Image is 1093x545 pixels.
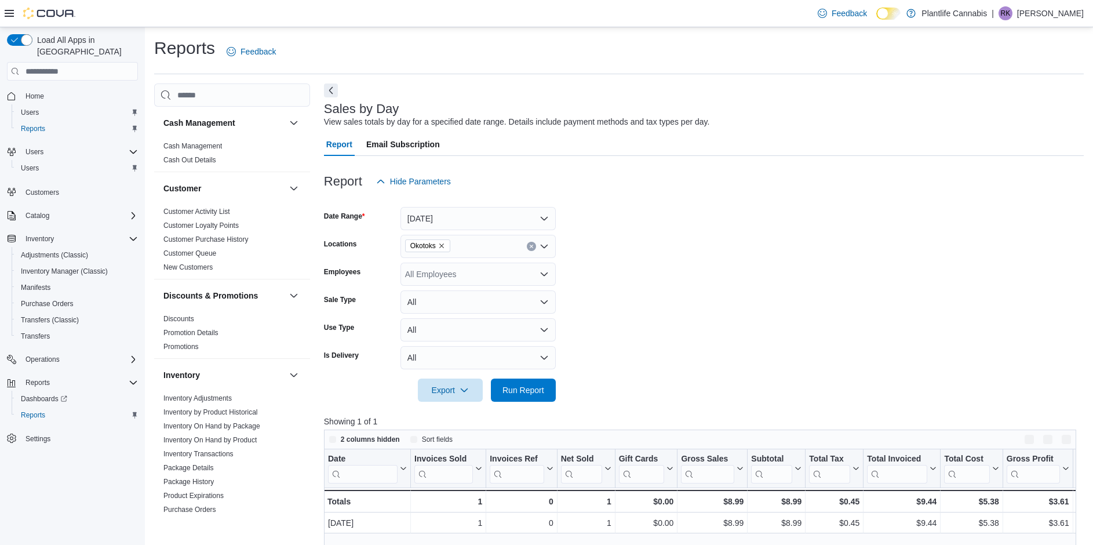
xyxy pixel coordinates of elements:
span: Users [16,106,138,119]
div: Net Sold [560,454,602,465]
div: $3.61 [1007,516,1069,530]
div: $8.99 [751,516,801,530]
span: Users [21,163,39,173]
p: Plantlife Cannabis [921,6,987,20]
label: Use Type [324,323,354,332]
a: Package History [163,478,214,486]
span: Users [21,145,138,159]
div: $8.99 [751,495,801,508]
span: Load All Apps in [GEOGRAPHIC_DATA] [32,34,138,57]
div: 1 [414,495,482,508]
button: Adjustments (Classic) [12,247,143,263]
span: Purchase Orders [21,299,74,308]
span: Customer Loyalty Points [163,221,239,230]
a: Manifests [16,281,55,295]
label: Employees [324,267,360,277]
a: Customers [21,186,64,199]
a: Transfers (Classic) [16,313,83,327]
span: Settings [21,431,138,446]
span: Dashboards [21,394,67,404]
a: Transfers [16,329,54,343]
span: Reports [21,124,45,133]
span: Dashboards [16,392,138,406]
button: Clear input [527,242,536,251]
span: Inventory [25,234,54,244]
div: View sales totals by day for a specified date range. Details include payment methods and tax type... [324,116,710,128]
span: Report [326,133,352,156]
div: $8.99 [681,495,744,508]
span: Inventory On Hand by Package [163,422,260,431]
h3: Report [324,175,362,188]
div: Invoices Ref [490,454,544,465]
button: Invoices Ref [490,454,553,484]
button: Users [2,144,143,160]
span: Okotoks [410,240,436,252]
div: $5.38 [944,516,999,530]
label: Is Delivery [324,351,359,360]
div: Invoices Ref [490,454,544,484]
span: Inventory [21,232,138,246]
button: Customer [163,183,285,194]
span: Package History [163,477,214,486]
button: Inventory Manager (Classic) [12,263,143,279]
span: Email Subscription [366,133,440,156]
div: Net Sold [560,454,602,484]
div: $3.61 [1007,495,1069,508]
div: 1 [414,516,482,530]
button: Gift Cards [618,454,673,484]
span: Okotoks [405,239,450,252]
a: Purchase Orders [163,506,216,514]
span: Cash Management [163,141,222,151]
div: Total Cost [944,454,989,484]
span: Promotion Details [163,328,218,337]
div: Roderick King [999,6,1012,20]
h3: Sales by Day [324,102,399,116]
button: Settings [2,430,143,447]
span: Customers [21,184,138,199]
button: Net Sold [560,454,611,484]
button: Open list of options [540,270,549,279]
span: Promotions [163,342,199,351]
div: Totals [327,495,407,508]
span: Inventory Adjustments [163,394,232,403]
span: Transfers [21,332,50,341]
span: Cash Out Details [163,155,216,165]
button: Manifests [12,279,143,296]
button: Catalog [2,208,143,224]
span: Inventory Manager (Classic) [16,264,138,278]
span: Users [25,147,43,157]
span: Adjustments (Classic) [21,250,88,260]
div: Gross Profit [1007,454,1060,465]
span: Reports [25,378,50,387]
button: Users [12,160,143,176]
span: Home [21,89,138,103]
button: Inventory [287,368,301,382]
a: Product Expirations [163,492,224,500]
span: 2 columns hidden [341,435,400,444]
label: Date Range [324,212,365,221]
button: Display options [1041,433,1055,446]
span: Operations [21,353,138,366]
button: Invoices Sold [414,454,482,484]
span: Transfers (Classic) [21,315,79,325]
button: Operations [2,351,143,368]
div: 1 [560,495,611,508]
button: All [400,290,556,314]
div: Invoices Sold [414,454,473,484]
div: Total Tax [809,454,850,484]
span: Home [25,92,44,101]
button: Home [2,88,143,104]
button: Inventory [163,369,285,381]
div: Subtotal [751,454,792,465]
div: 0 [490,495,553,508]
a: New Customers [163,263,213,271]
div: 0 [490,516,553,530]
button: Purchase Orders [12,296,143,312]
div: Subtotal [751,454,792,484]
div: Invoices Sold [414,454,473,465]
div: Discounts & Promotions [154,312,310,358]
span: Settings [25,434,50,444]
a: Reports [16,122,50,136]
button: Customers [2,183,143,200]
